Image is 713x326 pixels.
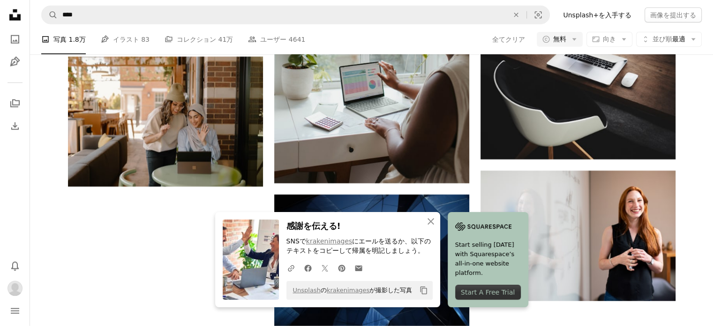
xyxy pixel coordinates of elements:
[645,8,702,23] button: 画像を提出する
[327,287,369,294] a: krakenimages
[6,279,24,298] button: プロフィール
[527,6,549,24] button: ビジュアル検索
[557,8,637,23] a: Unsplash+を入手する
[455,240,521,278] span: Start selling [DATE] with Squarespace’s all-in-one website platform.
[448,212,528,307] a: Start selling [DATE] with Squarespace’s all-in-one website platform.Start A Free Trial
[68,57,263,187] img: ラップトップを使ってテーブルに座っている女性
[42,6,58,24] button: Unsplashで検索する
[286,237,433,256] p: SNSで にエールを送るか、以下のテキストをコピーして帰属を明記しましょう。
[603,35,616,43] span: 向き
[274,195,469,326] img: カーテンウォールの建物のローアングル写真
[537,32,583,47] button: 無料
[636,32,702,47] button: 並び順最適
[286,220,433,233] h3: 感謝を伝える!
[416,282,432,298] button: クリップボードにコピーする
[141,34,150,45] span: 83
[306,237,352,245] a: krakenimages
[6,257,24,275] button: 通知
[6,30,24,49] a: 写真
[492,32,525,47] button: 全てクリア
[6,117,24,136] a: ダウンロード履歴
[350,258,367,277] a: Eメールでシェアする
[8,281,23,296] img: ユーザー英敏 二木のアバター
[480,30,675,159] img: Apple MacBook テーブルの上のコンピュータのマウスの横
[6,94,24,113] a: コレクション
[480,231,675,240] a: 白い壁の横に立つ青いタンクトップの女性
[316,258,333,277] a: Twitterでシェアする
[300,258,316,277] a: Facebookでシェアする
[101,24,150,54] a: イラスト 83
[455,285,521,300] div: Start A Free Trial
[165,24,233,54] a: コレクション 41万
[6,6,24,26] a: ホーム — Unsplash
[506,6,526,24] button: 全てクリア
[586,32,632,47] button: 向き
[480,90,675,99] a: Apple MacBook テーブルの上のコンピュータのマウスの横
[480,171,675,301] img: 白い壁の横に立つ青いタンクトップの女性
[41,6,550,24] form: サイト内でビジュアルを探す
[288,283,413,298] span: の が撮影した写真
[653,35,672,43] span: 並び順
[6,53,24,71] a: イラスト
[293,287,321,294] a: Unsplash
[6,302,24,320] button: メニュー
[553,35,566,44] span: 無料
[218,34,233,45] span: 41万
[68,117,263,126] a: ラップトップを使ってテーブルに座っている女性
[455,220,511,234] img: file-1705255347840-230a6ab5bca9image
[289,34,306,45] span: 4641
[653,35,685,44] span: 最適
[248,24,305,54] a: ユーザー 4641
[333,258,350,277] a: Pinterestでシェアする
